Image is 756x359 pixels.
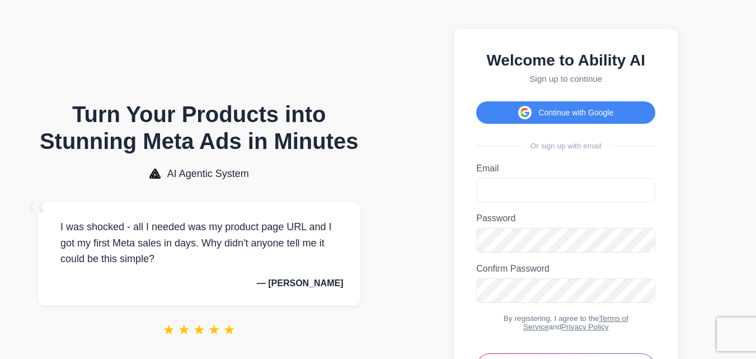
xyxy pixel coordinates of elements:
span: ★ [193,322,205,338]
div: Or sign up with email [476,142,655,150]
span: AI Agentic System [167,168,249,180]
img: AI Agentic System Logo [149,169,161,179]
a: Terms of Service [523,314,628,331]
label: Password [476,213,655,223]
label: Confirm Password [476,264,655,274]
p: Sign up to continue [476,74,655,83]
div: By registering, I agree to the and [476,314,655,331]
span: ★ [208,322,220,338]
h2: Welcome to Ability AI [476,52,655,69]
h1: Turn Your Products into Stunning Meta Ads in Minutes [38,101,360,155]
span: “ [27,191,47,242]
p: — [PERSON_NAME] [55,278,344,288]
span: ★ [178,322,190,338]
label: Email [476,164,655,174]
span: ★ [223,322,236,338]
a: Privacy Policy [561,323,609,331]
button: Continue with Google [476,101,655,124]
span: ★ [163,322,175,338]
p: I was shocked - all I needed was my product page URL and I got my first Meta sales in days. Why d... [55,219,344,267]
